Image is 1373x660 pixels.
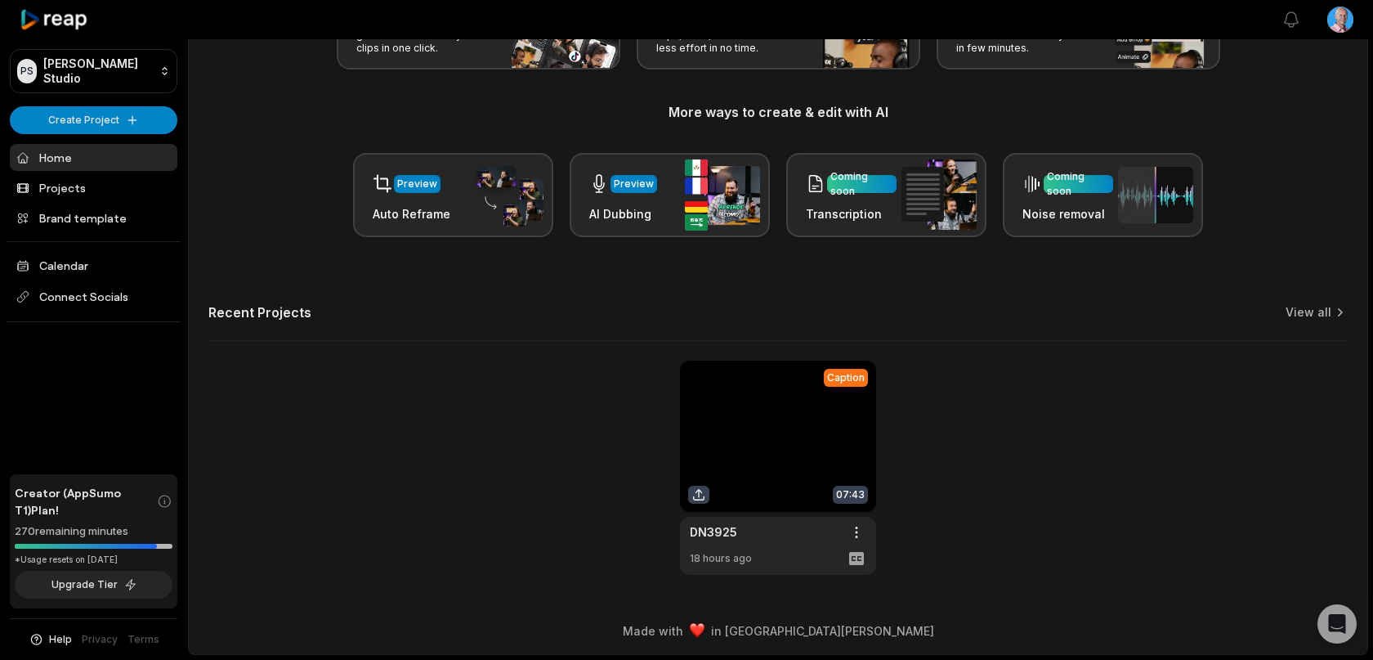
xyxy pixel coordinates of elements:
[15,523,172,540] div: 270 remaining minutes
[690,523,737,541] a: DN3925
[203,622,1353,640] div: Made with in [GEOGRAPHIC_DATA][PERSON_NAME]
[10,252,177,279] a: Calendar
[373,205,450,222] h3: Auto Reframe
[10,144,177,171] a: Home
[1022,205,1113,222] h3: Noise removal
[43,56,153,86] p: [PERSON_NAME] Studio
[10,174,177,201] a: Projects
[208,304,311,321] h2: Recent Projects
[901,159,977,230] img: transcription.png
[127,632,159,647] a: Terms
[49,632,72,647] span: Help
[589,205,657,222] h3: AI Dubbing
[614,177,654,191] div: Preview
[397,177,437,191] div: Preview
[82,632,118,647] a: Privacy
[10,282,177,312] span: Connect Socials
[10,106,177,134] button: Create Project
[29,632,72,647] button: Help
[17,59,37,83] div: PS
[208,102,1348,122] h3: More ways to create & edit with AI
[15,484,157,519] span: Creator (AppSumo T1) Plan!
[690,623,704,638] img: heart emoji
[1047,169,1110,199] div: Coming soon
[1317,604,1357,644] div: Open Intercom Messenger
[830,169,893,199] div: Coming soon
[1118,167,1193,223] img: noise_removal.png
[15,571,172,599] button: Upgrade Tier
[468,164,543,227] img: auto_reframe.png
[685,159,760,231] img: ai_dubbing.png
[806,205,897,222] h3: Transcription
[10,204,177,231] a: Brand template
[15,554,172,566] div: *Usage resets on [DATE]
[1286,304,1331,321] a: View all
